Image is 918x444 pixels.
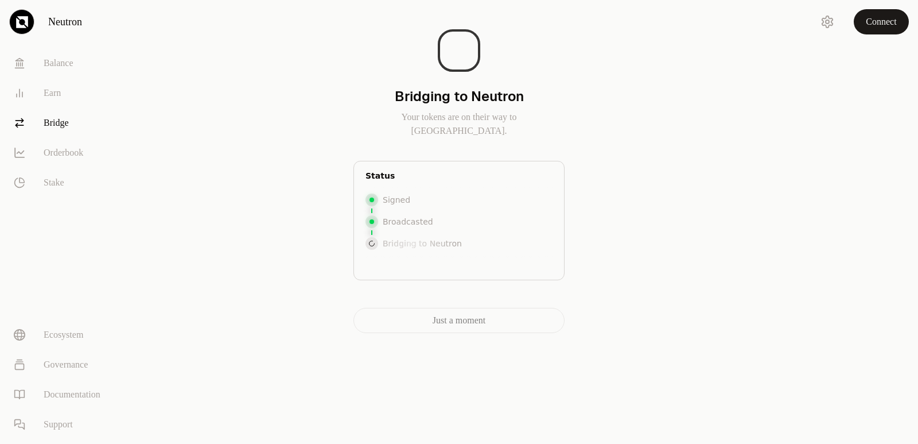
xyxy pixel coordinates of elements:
[854,9,909,34] button: Connect
[383,194,410,206] p: Signed
[383,238,462,249] p: Bridging to Neutron
[353,110,565,138] p: Your tokens are on their way to [GEOGRAPHIC_DATA].
[383,216,433,227] p: Broadcasted
[5,78,124,108] a: Earn
[395,87,524,106] h3: Bridging to Neutron
[5,350,124,380] a: Governance
[5,48,124,78] a: Balance
[5,380,124,410] a: Documentation
[5,410,124,439] a: Support
[5,168,124,198] a: Stake
[5,138,124,168] a: Orderbook
[5,108,124,138] a: Bridge
[5,320,124,350] a: Ecosystem
[365,170,395,182] p: Status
